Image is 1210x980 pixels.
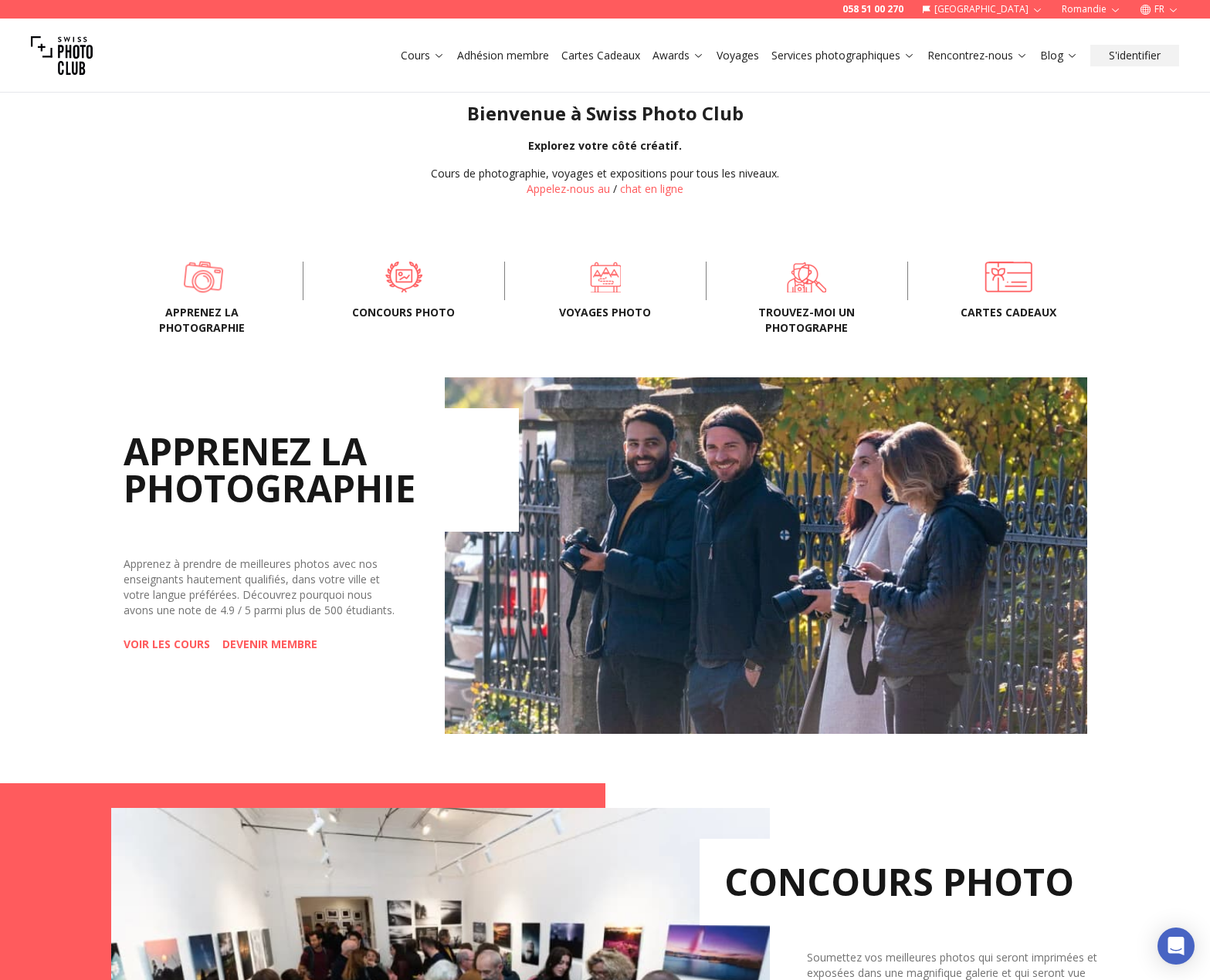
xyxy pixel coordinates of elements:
div: Open Intercom Messenger [1157,928,1195,965]
a: Services photographiques [771,48,915,63]
div: / [431,166,779,197]
a: Appelez-nous au [527,181,610,196]
span: Apprenez à prendre de meilleures photos avec nos enseignants hautement qualifiés, dans votre vill... [124,556,395,617]
a: Trouvez-moi un photographe [731,262,883,292]
div: Cours de photographie, voyages et expositions pour tous les niveaux. [431,166,779,181]
button: Adhésion membre [451,45,555,66]
a: VOIR LES COURS [124,637,210,652]
span: Apprenez la photographie [127,305,278,336]
span: Trouvez-moi un photographe [731,305,883,336]
a: Voyages photo [530,262,681,292]
a: Cartes cadeaux [933,262,1084,292]
a: Cartes Cadeaux [561,48,640,63]
a: 058 51 00 270 [842,3,903,15]
button: S'identifier [1090,45,1179,66]
a: Cours [401,48,445,63]
img: Swiss photo club [31,25,93,86]
a: Apprenez la photographie [127,262,278,292]
button: Cartes Cadeaux [555,45,646,66]
a: DEVENIR MEMBRE [222,637,317,652]
span: Cartes cadeaux [933,305,1084,320]
a: Rencontrez-nous [927,48,1028,63]
span: Voyages photo [530,305,681,320]
div: Explorez votre côté créatif. [12,138,1198,154]
a: Concours Photo [328,262,480,292]
h2: CONCOURS PHOTO [700,839,1099,925]
a: Blog [1040,48,1078,63]
h1: Bienvenue à Swiss Photo Club [12,101,1198,126]
button: Awards [646,45,710,66]
a: Awards [652,48,704,63]
a: Adhésion membre [457,48,549,63]
button: Blog [1034,45,1084,66]
span: Concours Photo [328,305,480,320]
button: Services photographiques [765,45,921,66]
a: Voyages [717,48,759,63]
button: Voyages [710,45,765,66]
button: Cours [395,45,451,66]
h2: APPRENEZ LA PHOTOGRAPHIE [124,408,519,532]
button: chat en ligne [620,181,683,197]
img: Learn Photography [445,377,1087,734]
button: Rencontrez-nous [921,45,1034,66]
